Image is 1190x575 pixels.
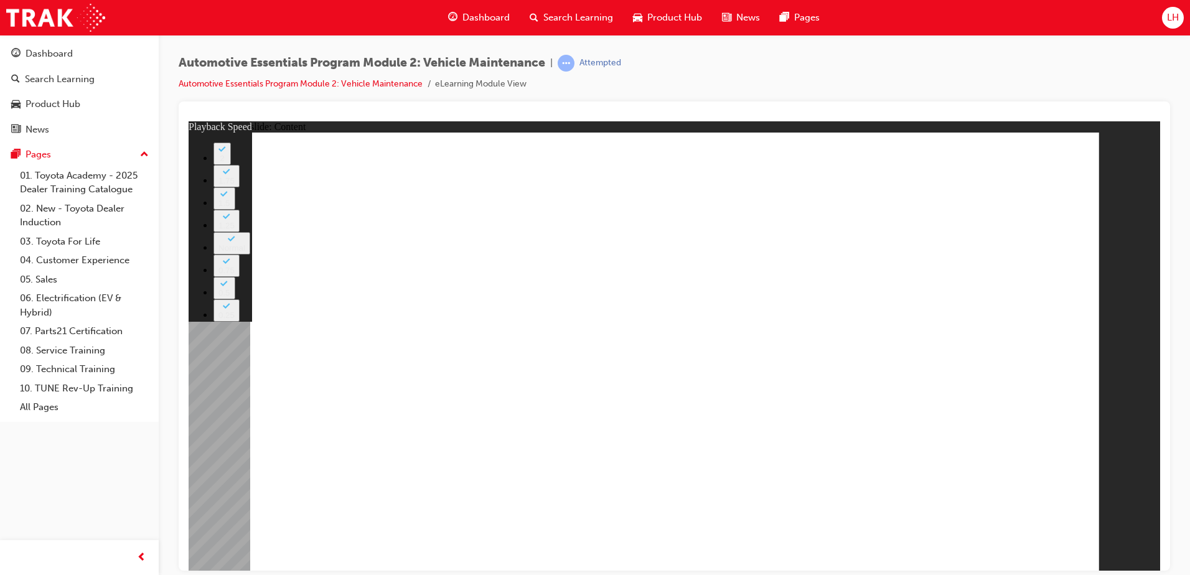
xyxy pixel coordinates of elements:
span: search-icon [11,74,20,85]
a: 03. Toyota For Life [15,232,154,251]
div: Search Learning [25,72,95,86]
img: Trak [6,4,105,32]
span: news-icon [722,10,731,26]
span: Product Hub [647,11,702,25]
a: guage-iconDashboard [438,5,520,30]
a: news-iconNews [712,5,770,30]
a: Product Hub [5,93,154,116]
span: Automotive Essentials Program Module 2: Vehicle Maintenance [179,56,545,70]
span: car-icon [11,99,21,110]
button: LH [1162,7,1184,29]
span: Dashboard [462,11,510,25]
a: pages-iconPages [770,5,830,30]
div: Product Hub [26,97,80,111]
span: Pages [794,11,820,25]
span: prev-icon [137,550,146,566]
div: Dashboard [26,47,73,61]
a: News [5,118,154,141]
a: 10. TUNE Rev-Up Training [15,379,154,398]
a: 06. Electrification (EV & Hybrid) [15,289,154,322]
a: 09. Technical Training [15,360,154,379]
span: pages-icon [11,149,21,161]
span: pages-icon [780,10,789,26]
span: guage-icon [448,10,457,26]
span: LH [1167,11,1179,25]
div: News [26,123,49,137]
span: News [736,11,760,25]
li: eLearning Module View [435,77,527,91]
a: All Pages [15,398,154,417]
a: Search Learning [5,68,154,91]
a: 05. Sales [15,270,154,289]
button: Pages [5,143,154,166]
a: 02. New - Toyota Dealer Induction [15,199,154,232]
span: guage-icon [11,49,21,60]
span: learningRecordVerb_ATTEMPT-icon [558,55,574,72]
button: DashboardSearch LearningProduct HubNews [5,40,154,143]
span: search-icon [530,10,538,26]
a: car-iconProduct Hub [623,5,712,30]
div: Attempted [579,57,621,69]
a: 07. Parts21 Certification [15,322,154,341]
a: 04. Customer Experience [15,251,154,270]
span: news-icon [11,124,21,136]
a: Automotive Essentials Program Module 2: Vehicle Maintenance [179,78,423,89]
a: 08. Service Training [15,341,154,360]
span: car-icon [633,10,642,26]
div: Pages [26,147,51,162]
span: up-icon [140,147,149,163]
span: Search Learning [543,11,613,25]
a: search-iconSearch Learning [520,5,623,30]
a: Dashboard [5,42,154,65]
span: | [550,56,553,70]
a: 01. Toyota Academy - 2025 Dealer Training Catalogue [15,166,154,199]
